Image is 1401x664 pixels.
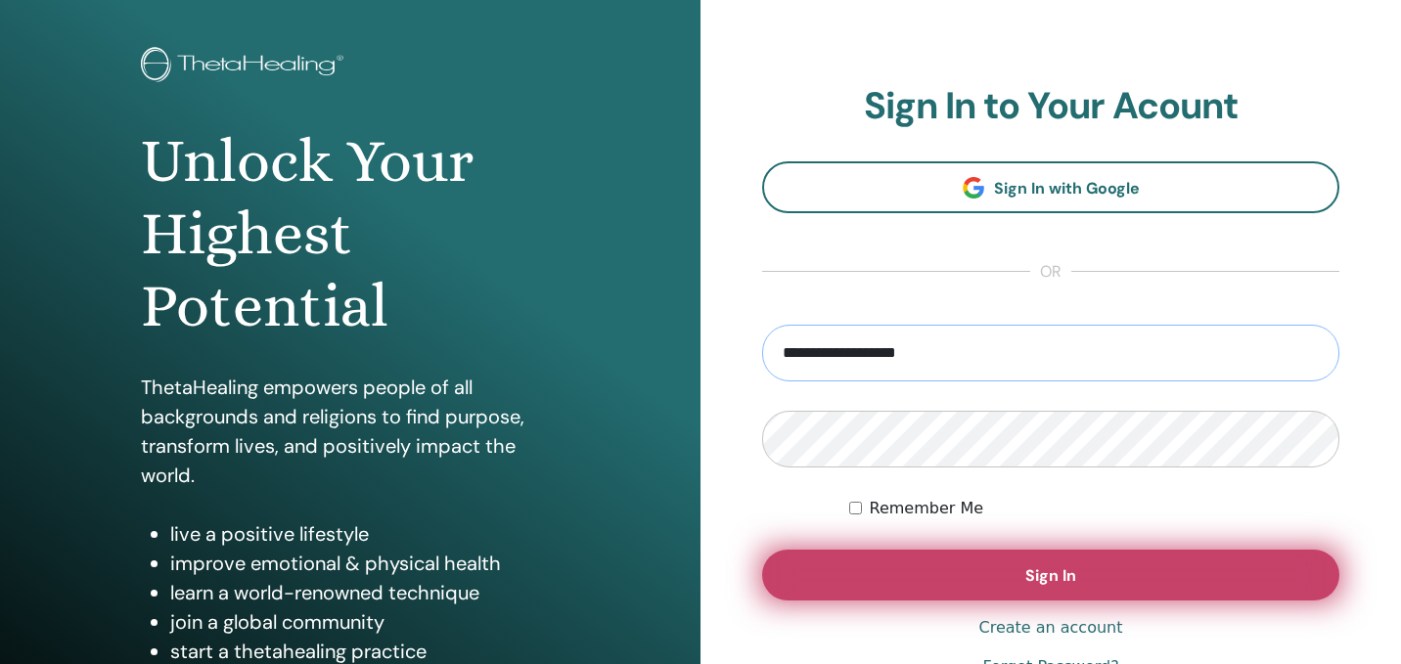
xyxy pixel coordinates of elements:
[978,616,1122,640] a: Create an account
[762,550,1339,600] button: Sign In
[1025,565,1076,586] span: Sign In
[170,578,559,607] li: learn a world-renowned technique
[170,607,559,637] li: join a global community
[762,84,1339,129] h2: Sign In to Your Acount
[994,178,1140,199] span: Sign In with Google
[849,497,1340,520] div: Keep me authenticated indefinitely or until I manually logout
[141,373,559,490] p: ThetaHealing empowers people of all backgrounds and religions to find purpose, transform lives, a...
[1030,260,1071,284] span: or
[170,549,559,578] li: improve emotional & physical health
[762,161,1339,213] a: Sign In with Google
[141,125,559,343] h1: Unlock Your Highest Potential
[870,497,984,520] label: Remember Me
[170,519,559,549] li: live a positive lifestyle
